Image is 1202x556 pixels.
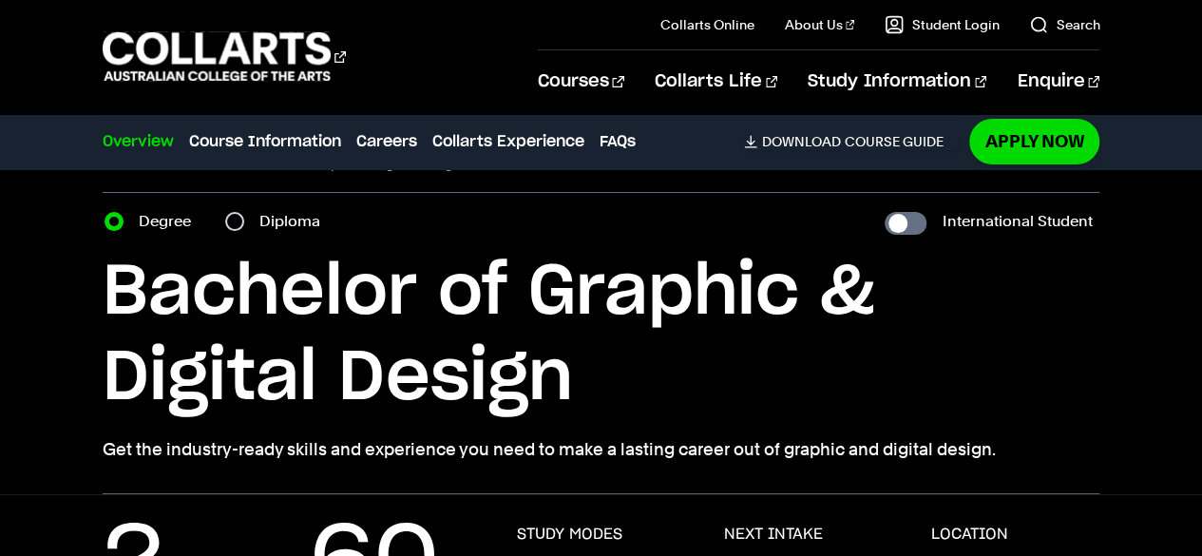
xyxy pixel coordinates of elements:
[885,15,999,34] a: Student Login
[942,208,1092,235] label: International Student
[761,133,840,150] span: Download
[103,130,174,153] a: Overview
[785,15,855,34] a: About Us
[103,250,1100,421] h1: Bachelor of Graphic & Digital Design
[259,208,332,235] label: Diploma
[1017,50,1099,113] a: Enquire
[139,208,202,235] label: Degree
[655,50,777,113] a: Collarts Life
[538,50,624,113] a: Courses
[103,29,346,84] div: Go to homepage
[356,130,417,153] a: Careers
[723,525,822,544] h3: NEXT INTAKE
[969,119,1099,163] a: Apply Now
[660,15,754,34] a: Collarts Online
[1029,15,1099,34] a: Search
[432,130,584,153] a: Collarts Experience
[103,436,1100,463] p: Get the industry-ready skills and experience you need to make a lasting career out of graphic and...
[189,130,341,153] a: Course Information
[600,130,636,153] a: FAQs
[808,50,986,113] a: Study Information
[516,525,621,544] h3: STUDY MODES
[744,133,958,150] a: DownloadCourse Guide
[930,525,1007,544] h3: LOCATION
